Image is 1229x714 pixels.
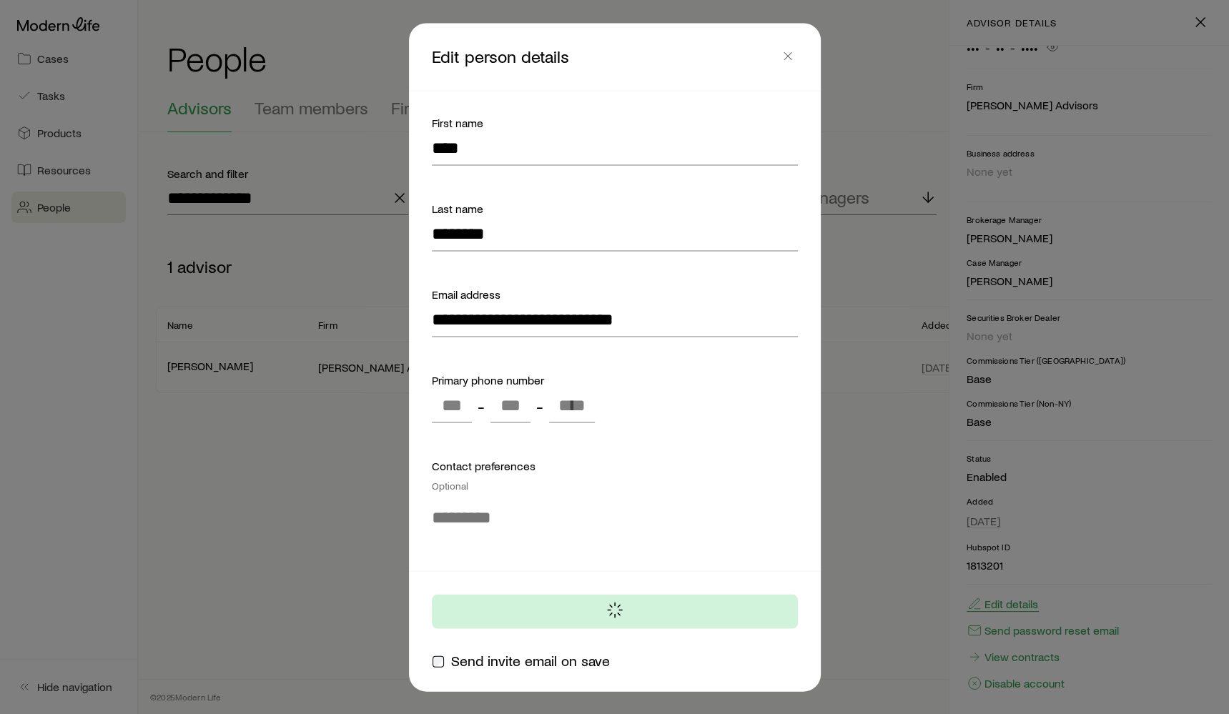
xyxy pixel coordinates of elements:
div: Primary phone number [432,371,798,388]
p: Edit person details [432,46,778,67]
span: Send invite email on save [451,651,610,668]
span: - [478,395,485,415]
div: Email address [432,285,798,302]
div: Contact preferences [432,457,798,491]
input: Send invite email on save [433,655,444,667]
div: Last name [432,199,798,217]
div: First name [432,114,798,131]
div: Optional [432,480,798,491]
span: - [536,395,543,415]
